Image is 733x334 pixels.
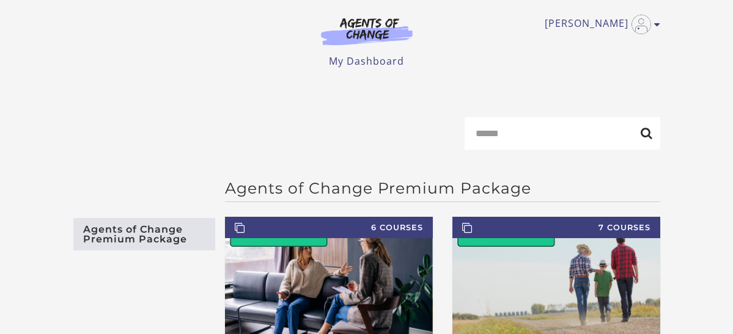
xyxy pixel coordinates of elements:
[308,17,425,45] img: Agents of Change Logo
[225,179,660,197] h2: Agents of Change Premium Package
[225,217,433,238] span: 6 Courses
[545,15,654,34] a: Toggle menu
[452,217,660,238] span: 7 Courses
[329,54,404,68] a: My Dashboard
[73,218,215,250] a: Agents of Change Premium Package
